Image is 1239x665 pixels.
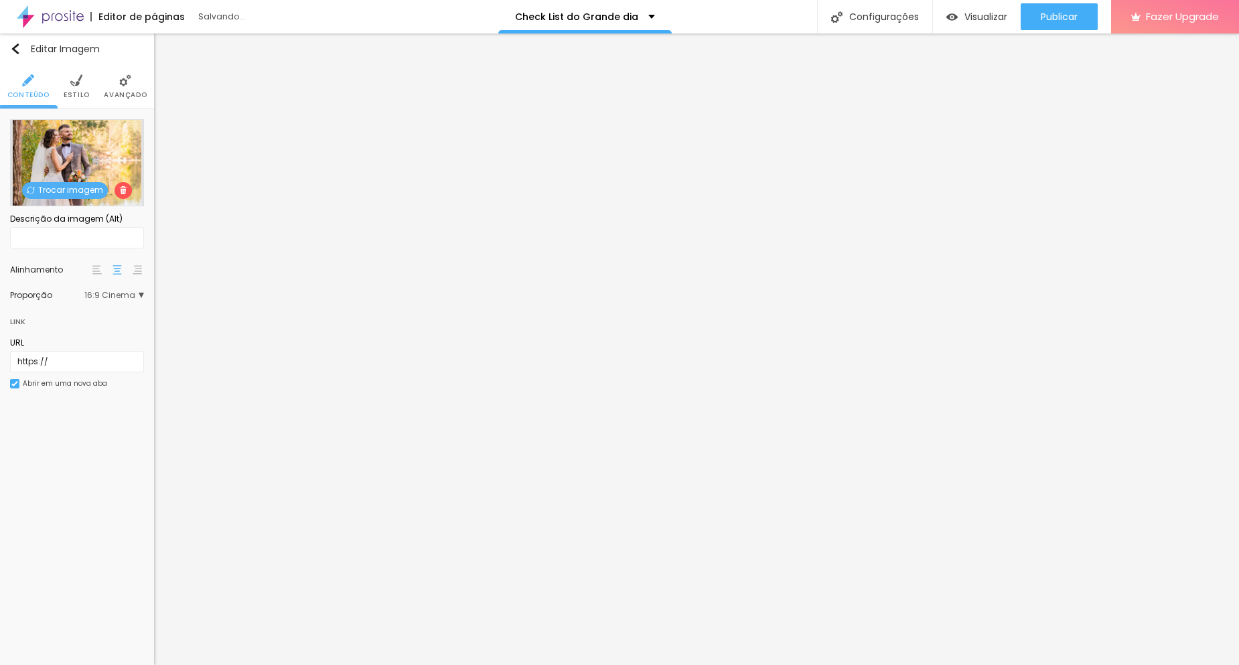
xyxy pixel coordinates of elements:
div: Alinhamento [10,266,90,274]
div: Link [10,306,144,330]
iframe: Editor [154,33,1239,665]
div: URL [10,337,144,349]
span: Publicar [1041,11,1078,22]
img: Icone [27,186,35,194]
button: Visualizar [933,3,1021,30]
img: Icone [119,186,127,194]
div: Editar Imagem [10,44,100,54]
p: Check List do Grande dia [515,12,638,21]
div: Salvando... [198,13,352,21]
div: Descrição da imagem (Alt) [10,213,144,225]
button: Publicar [1021,3,1098,30]
div: Abrir em uma nova aba [23,380,107,387]
img: paragraph-center-align.svg [113,265,122,275]
span: Trocar imagem [22,182,108,199]
img: Icone [831,11,843,23]
span: 16:9 Cinema [84,291,144,299]
img: Icone [70,74,82,86]
span: Fazer Upgrade [1146,11,1219,22]
span: Visualizar [964,11,1007,22]
span: Avançado [104,92,147,98]
img: Icone [22,74,34,86]
div: Editor de páginas [90,12,185,21]
span: Estilo [64,92,90,98]
div: Link [10,314,25,329]
img: Icone [10,44,21,54]
img: Icone [119,74,131,86]
img: Icone [11,380,18,387]
span: Conteúdo [7,92,50,98]
div: Proporção [10,291,84,299]
img: paragraph-right-align.svg [133,265,142,275]
img: view-1.svg [946,11,958,23]
img: paragraph-left-align.svg [92,265,102,275]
